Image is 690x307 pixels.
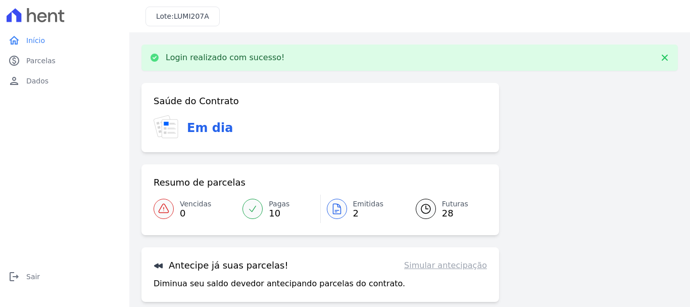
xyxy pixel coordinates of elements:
[154,259,288,272] h3: Antecipe já suas parcelas!
[26,35,45,46] span: Início
[154,177,245,189] h3: Resumo de parcelas
[4,51,125,71] a: paidParcelas
[442,209,468,217] span: 28
[269,209,289,217] span: 10
[236,195,320,223] a: Pagas 10
[174,12,209,20] span: LUMI207A
[26,76,48,86] span: Dados
[154,278,405,290] p: Diminua seu saldo devedor antecipando parcelas do contrato.
[180,209,211,217] span: 0
[8,34,20,47] i: home
[4,30,125,51] a: homeInício
[154,195,236,223] a: Vencidas 0
[154,95,239,107] h3: Saúde do Contrato
[26,272,40,282] span: Sair
[180,199,211,209] span: Vencidas
[353,209,384,217] span: 2
[8,271,20,283] i: logout
[321,195,404,223] a: Emitidas 2
[26,56,56,66] span: Parcelas
[269,199,289,209] span: Pagas
[442,199,468,209] span: Futuras
[156,11,209,22] h3: Lote:
[4,267,125,287] a: logoutSair
[353,199,384,209] span: Emitidas
[166,53,285,63] p: Login realizado com sucesso!
[8,55,20,67] i: paid
[187,119,233,137] h3: Em dia
[404,195,487,223] a: Futuras 28
[8,75,20,87] i: person
[404,259,487,272] a: Simular antecipação
[4,71,125,91] a: personDados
